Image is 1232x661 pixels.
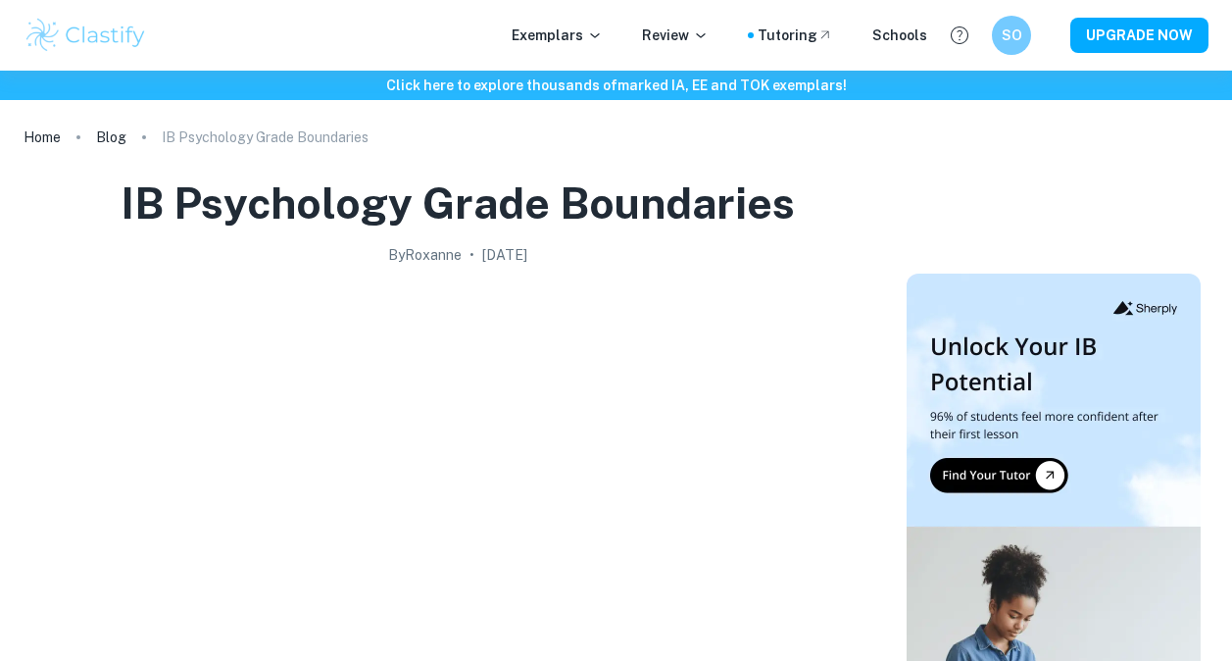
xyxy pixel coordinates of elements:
[4,75,1228,96] h6: Click here to explore thousands of marked IA, EE and TOK exemplars !
[992,16,1031,55] button: SO
[388,244,462,266] h2: By Roxanne
[642,25,709,46] p: Review
[512,25,603,46] p: Exemplars
[758,25,833,46] a: Tutoring
[162,127,369,148] p: IB Psychology Grade Boundaries
[121,175,795,232] h1: IB Psychology Grade Boundaries
[469,244,474,266] p: •
[24,124,61,151] a: Home
[96,124,126,151] a: Blog
[943,19,976,52] button: Help and Feedback
[872,25,927,46] a: Schools
[24,16,148,55] img: Clastify logo
[1070,18,1208,53] button: UPGRADE NOW
[482,244,527,266] h2: [DATE]
[1001,25,1023,46] h6: SO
